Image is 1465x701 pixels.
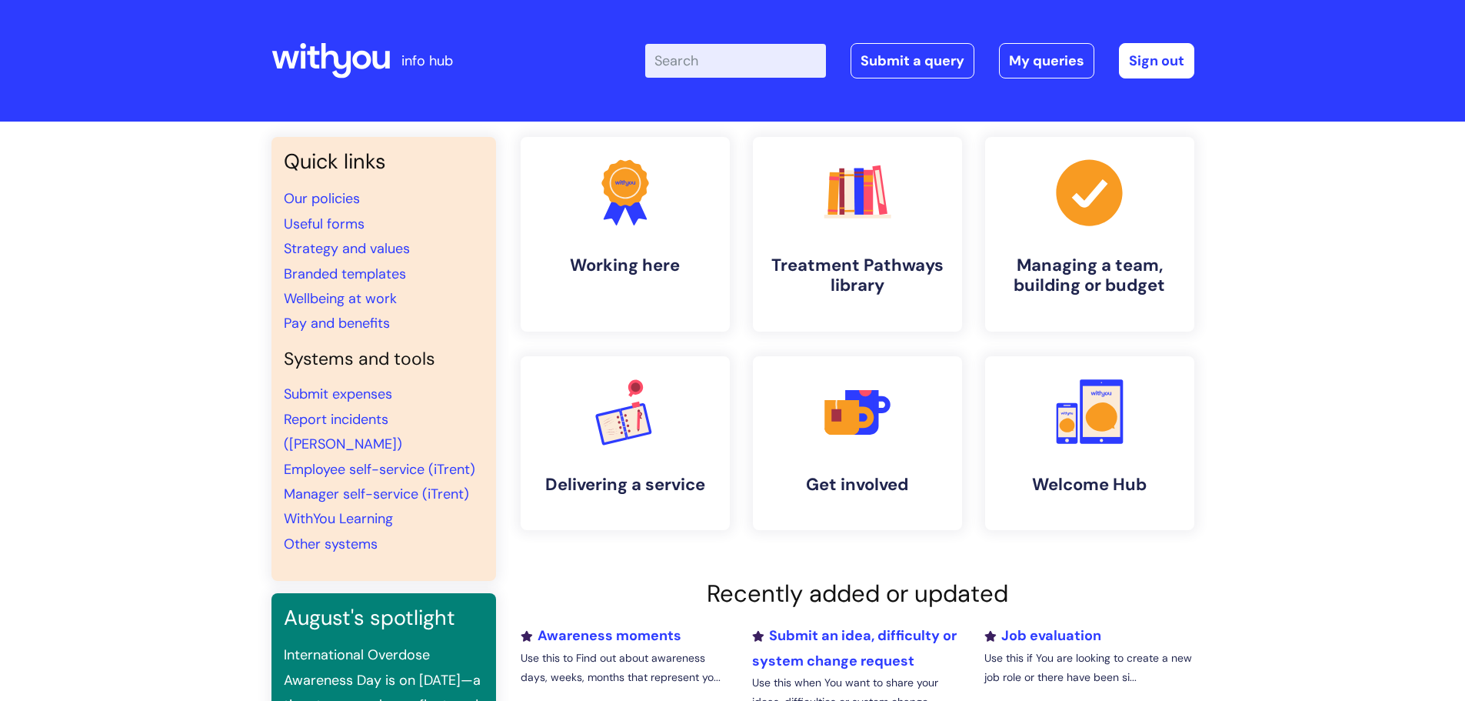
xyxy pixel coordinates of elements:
[284,349,484,370] h4: Systems and tools
[753,137,962,332] a: Treatment Pathways library
[284,509,393,528] a: WithYou Learning
[997,475,1182,495] h4: Welcome Hub
[284,410,402,453] a: Report incidents ([PERSON_NAME])
[851,43,974,78] a: Submit a query
[645,44,826,78] input: Search
[521,137,730,332] a: Working here
[284,314,390,332] a: Pay and benefits
[533,255,718,275] h4: Working here
[752,626,957,669] a: Submit an idea, difficulty or system change request
[401,48,453,73] p: info hub
[765,255,950,296] h4: Treatment Pathways library
[985,137,1194,332] a: Managing a team, building or budget
[984,626,1101,645] a: Job evaluation
[521,579,1194,608] h2: Recently added or updated
[284,265,406,283] a: Branded templates
[284,189,360,208] a: Our policies
[984,649,1194,687] p: Use this if You are looking to create a new job role or there have been si...
[753,356,962,530] a: Get involved
[999,43,1094,78] a: My queries
[284,239,410,258] a: Strategy and values
[645,43,1194,78] div: | -
[521,649,730,687] p: Use this to Find out about awareness days, weeks, months that represent yo...
[284,385,392,403] a: Submit expenses
[284,606,484,630] h3: August's spotlight
[1119,43,1194,78] a: Sign out
[533,475,718,495] h4: Delivering a service
[284,215,365,233] a: Useful forms
[284,485,469,503] a: Manager self-service (iTrent)
[284,535,378,553] a: Other systems
[284,149,484,174] h3: Quick links
[521,626,681,645] a: Awareness moments
[284,289,397,308] a: Wellbeing at work
[765,475,950,495] h4: Get involved
[997,255,1182,296] h4: Managing a team, building or budget
[985,356,1194,530] a: Welcome Hub
[284,460,475,479] a: Employee self-service (iTrent)
[521,356,730,530] a: Delivering a service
